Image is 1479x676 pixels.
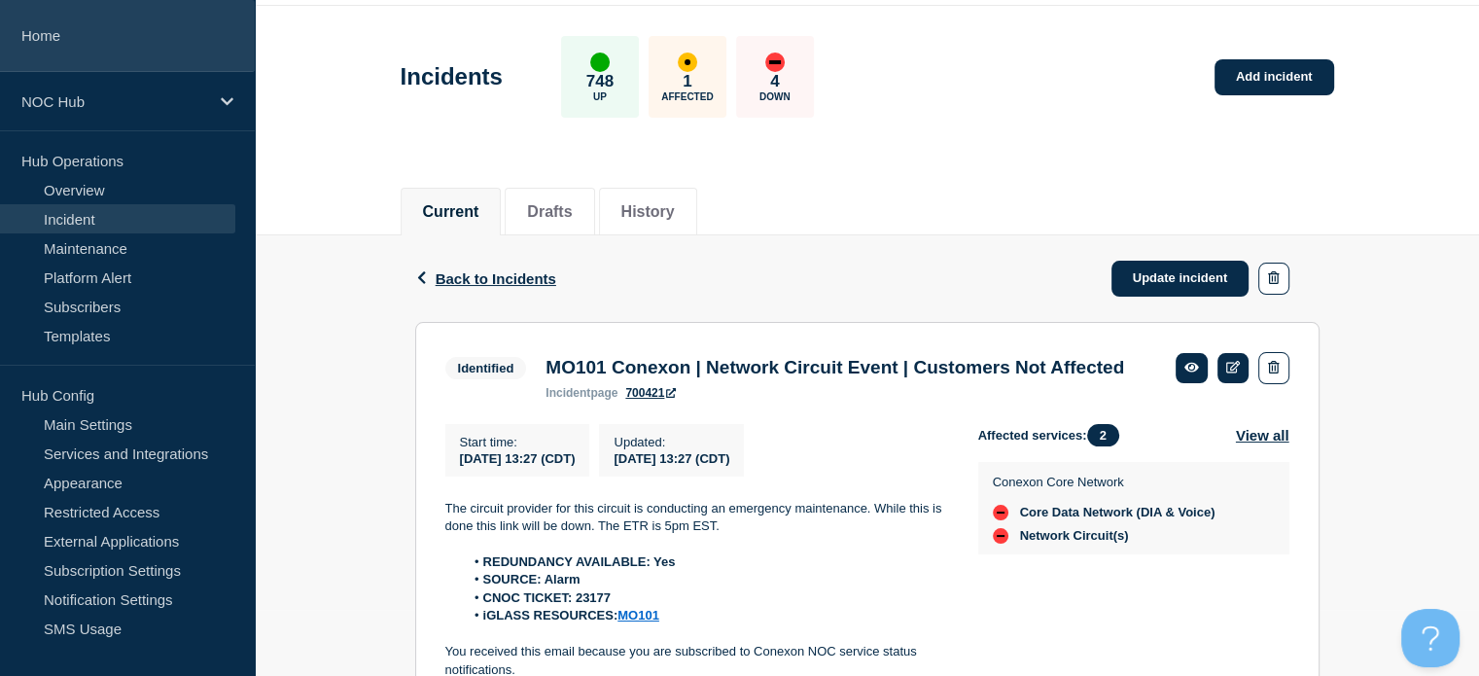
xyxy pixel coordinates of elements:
[546,386,590,400] span: incident
[1401,609,1460,667] iframe: Help Scout Beacon - Open
[527,203,572,221] button: Drafts
[436,270,556,287] span: Back to Incidents
[1215,59,1334,95] a: Add incident
[978,424,1129,446] span: Affected services:
[590,53,610,72] div: up
[617,608,659,623] a: MO101
[993,505,1008,520] div: down
[993,528,1008,544] div: down
[21,93,208,110] p: NOC Hub
[765,53,785,72] div: down
[683,72,691,91] p: 1
[415,270,556,287] button: Back to Incidents
[586,72,614,91] p: 748
[614,449,729,466] div: [DATE] 13:27 (CDT)
[423,203,479,221] button: Current
[759,91,791,102] p: Down
[625,386,676,400] a: 700421
[483,590,611,605] strong: CNOC TICKET: 23177
[593,91,607,102] p: Up
[1020,505,1215,520] span: Core Data Network (DIA & Voice)
[546,357,1124,378] h3: MO101 Conexon | Network Circuit Event | Customers Not Affected
[614,435,729,449] p: Updated :
[401,63,503,90] h1: Incidents
[483,572,581,587] strong: SOURCE: Alarm
[445,500,947,536] p: The circuit provider for this circuit is conducting an emergency maintenance. While this is done ...
[1020,528,1129,544] span: Network Circuit(s)
[460,435,576,449] p: Start time :
[661,91,713,102] p: Affected
[621,203,675,221] button: History
[460,451,576,466] span: [DATE] 13:27 (CDT)
[546,386,617,400] p: page
[1111,261,1250,297] a: Update incident
[483,554,676,569] strong: REDUNDANCY AVAILABLE: Yes
[1087,424,1119,446] span: 2
[483,608,659,623] strong: iGLASS RESOURCES:
[993,475,1215,489] p: Conexon Core Network
[445,357,527,379] span: Identified
[1236,424,1289,446] button: View all
[678,53,697,72] div: affected
[770,72,779,91] p: 4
